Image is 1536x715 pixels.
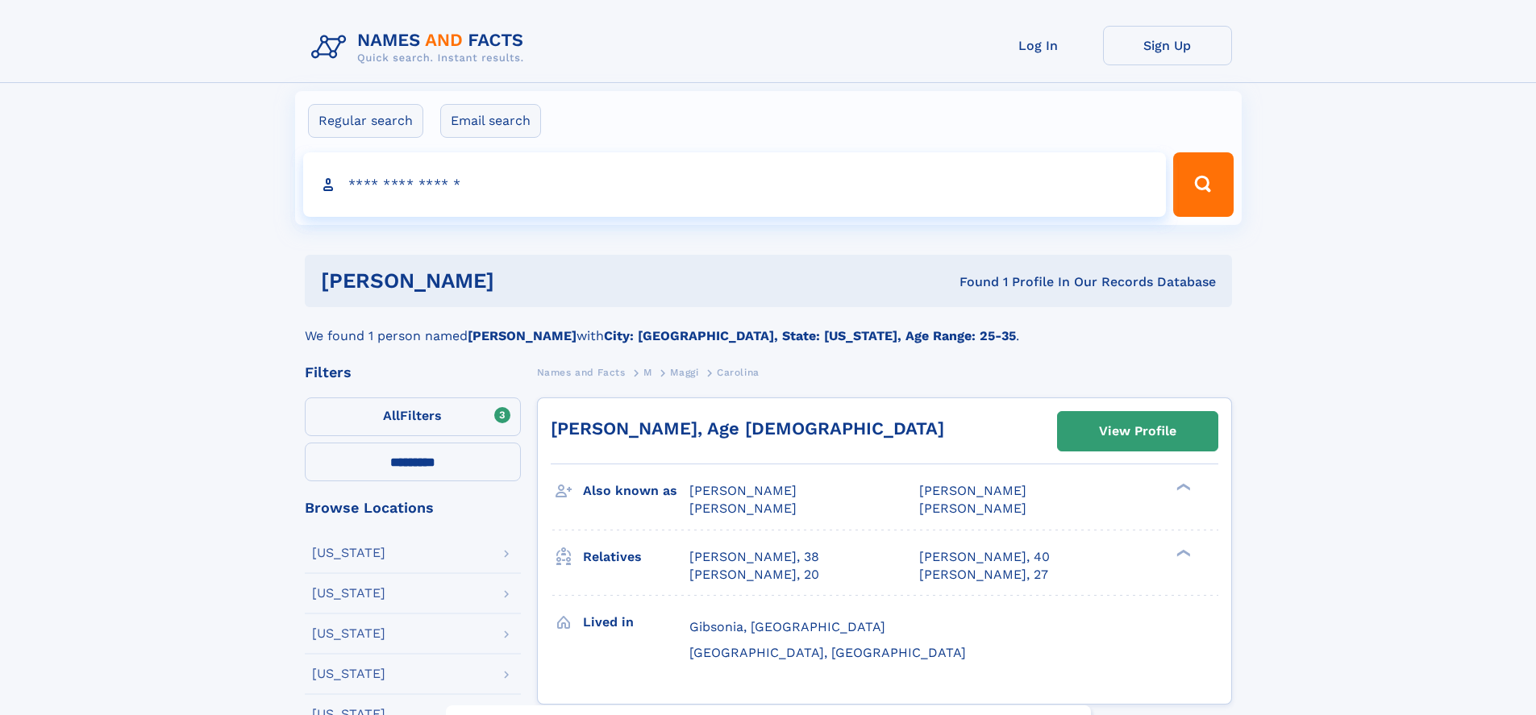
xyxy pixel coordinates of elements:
[1058,412,1218,451] a: View Profile
[583,543,689,571] h3: Relatives
[717,367,760,378] span: Carolina
[1103,26,1232,65] a: Sign Up
[726,273,1216,291] div: Found 1 Profile In Our Records Database
[312,667,385,680] div: [US_STATE]
[919,548,1050,566] a: [PERSON_NAME], 40
[551,418,944,439] a: [PERSON_NAME], Age [DEMOGRAPHIC_DATA]
[1099,413,1176,450] div: View Profile
[670,362,698,382] a: Maggi
[689,483,797,498] span: [PERSON_NAME]
[670,367,698,378] span: Maggi
[321,271,727,291] h1: [PERSON_NAME]
[303,152,1167,217] input: search input
[689,548,819,566] a: [PERSON_NAME], 38
[312,627,385,640] div: [US_STATE]
[305,307,1232,346] div: We found 1 person named with .
[537,362,626,382] a: Names and Facts
[643,367,652,378] span: M
[919,501,1026,516] span: [PERSON_NAME]
[919,566,1048,584] a: [PERSON_NAME], 27
[1173,152,1233,217] button: Search Button
[312,547,385,559] div: [US_STATE]
[305,26,537,69] img: Logo Names and Facts
[689,645,966,660] span: [GEOGRAPHIC_DATA], [GEOGRAPHIC_DATA]
[604,328,1016,343] b: City: [GEOGRAPHIC_DATA], State: [US_STATE], Age Range: 25-35
[583,609,689,636] h3: Lived in
[305,365,521,380] div: Filters
[689,501,797,516] span: [PERSON_NAME]
[1172,547,1192,558] div: ❯
[583,477,689,505] h3: Also known as
[643,362,652,382] a: M
[305,397,521,436] label: Filters
[305,501,521,515] div: Browse Locations
[974,26,1103,65] a: Log In
[689,619,885,634] span: Gibsonia, [GEOGRAPHIC_DATA]
[440,104,541,138] label: Email search
[689,566,819,584] a: [PERSON_NAME], 20
[312,587,385,600] div: [US_STATE]
[919,483,1026,498] span: [PERSON_NAME]
[1172,482,1192,493] div: ❯
[383,408,400,423] span: All
[468,328,577,343] b: [PERSON_NAME]
[308,104,423,138] label: Regular search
